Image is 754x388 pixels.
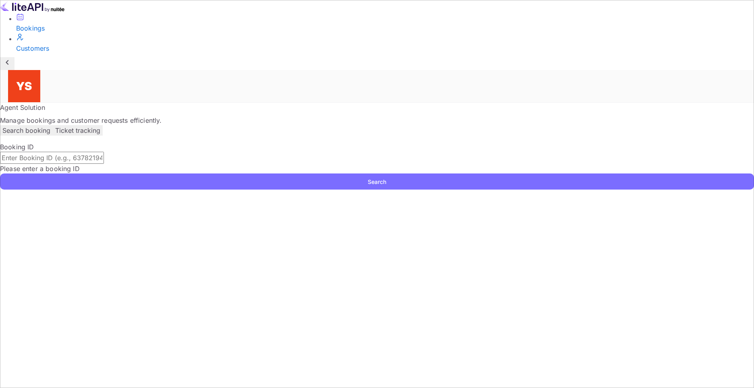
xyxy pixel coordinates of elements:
[16,23,754,33] div: Bookings
[8,70,40,102] img: Yandex Support
[55,126,100,135] p: Ticket tracking
[2,126,50,135] p: Search booking
[16,13,754,33] a: Bookings
[16,33,754,53] a: Customers
[16,43,754,53] div: Customers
